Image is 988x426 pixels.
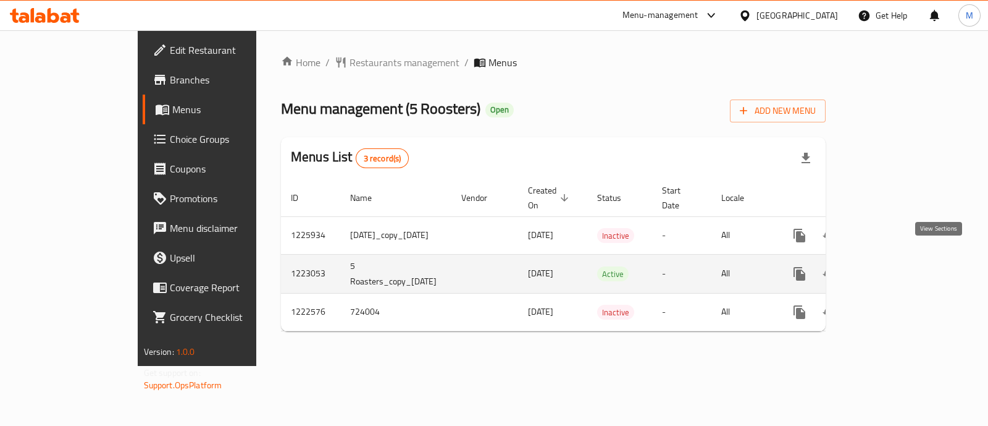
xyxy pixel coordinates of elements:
td: 5 Roasters_copy_[DATE] [340,254,451,293]
a: Coverage Report [143,273,303,302]
li: / [325,55,330,70]
span: [DATE] [528,227,553,243]
span: Grocery Checklist [170,310,293,325]
span: Menus [172,102,293,117]
span: Edit Restaurant [170,43,293,58]
a: Menus [143,95,303,124]
span: Vendor [461,190,503,205]
td: All [711,216,775,254]
h2: Menus List [291,148,409,168]
button: more [785,259,814,289]
td: 1223053 [281,254,340,293]
span: Name [350,190,388,205]
span: Choice Groups [170,132,293,147]
button: more [785,297,814,327]
td: All [711,293,775,331]
span: 1.0.0 [176,344,195,360]
span: Created On [528,183,572,213]
a: Edit Restaurant [143,35,303,65]
span: Add New Menu [740,103,816,119]
span: Inactive [597,305,634,320]
button: Change Status [814,221,844,250]
span: Upsell [170,250,293,265]
td: 1222576 [281,293,340,331]
a: Restaurants management [335,55,459,70]
span: Active [597,267,629,281]
a: Grocery Checklist [143,302,303,332]
td: - [652,216,711,254]
span: Locale [721,190,760,205]
span: [DATE] [528,304,553,320]
a: Upsell [143,243,303,273]
span: Coupons [170,161,293,176]
td: 724004 [340,293,451,331]
span: Status [597,190,637,205]
a: Menu disclaimer [143,213,303,243]
li: / [464,55,469,70]
button: Change Status [814,297,844,327]
td: - [652,254,711,293]
span: Coverage Report [170,280,293,295]
div: Active [597,266,629,281]
span: Get support on: [144,365,201,381]
span: Promotions [170,191,293,206]
button: Change Status [814,259,844,289]
td: [DATE]_copy_[DATE] [340,216,451,254]
div: Export file [791,143,821,173]
nav: breadcrumb [281,55,826,70]
td: 1225934 [281,216,340,254]
td: All [711,254,775,293]
div: Total records count [356,148,409,168]
span: Version: [144,344,174,360]
span: Open [485,104,514,115]
div: Open [485,103,514,117]
a: Branches [143,65,303,95]
a: Choice Groups [143,124,303,154]
span: Restaurants management [350,55,459,70]
div: Inactive [597,228,634,243]
button: more [785,221,814,250]
span: Inactive [597,229,634,243]
span: M [966,9,973,22]
div: [GEOGRAPHIC_DATA] [756,9,838,22]
span: Menus [488,55,517,70]
a: Promotions [143,184,303,213]
span: 3 record(s) [356,153,409,164]
td: - [652,293,711,331]
button: Add New Menu [730,100,826,122]
a: Support.OpsPlatform [144,377,222,393]
span: Branches [170,72,293,87]
div: Menu-management [622,8,698,23]
span: Menu management ( 5 Roosters ) [281,95,480,122]
a: Coupons [143,154,303,184]
span: [DATE] [528,265,553,281]
span: Start Date [662,183,697,213]
th: Actions [775,179,913,217]
span: Menu disclaimer [170,221,293,236]
table: enhanced table [281,179,913,331]
span: ID [291,190,314,205]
